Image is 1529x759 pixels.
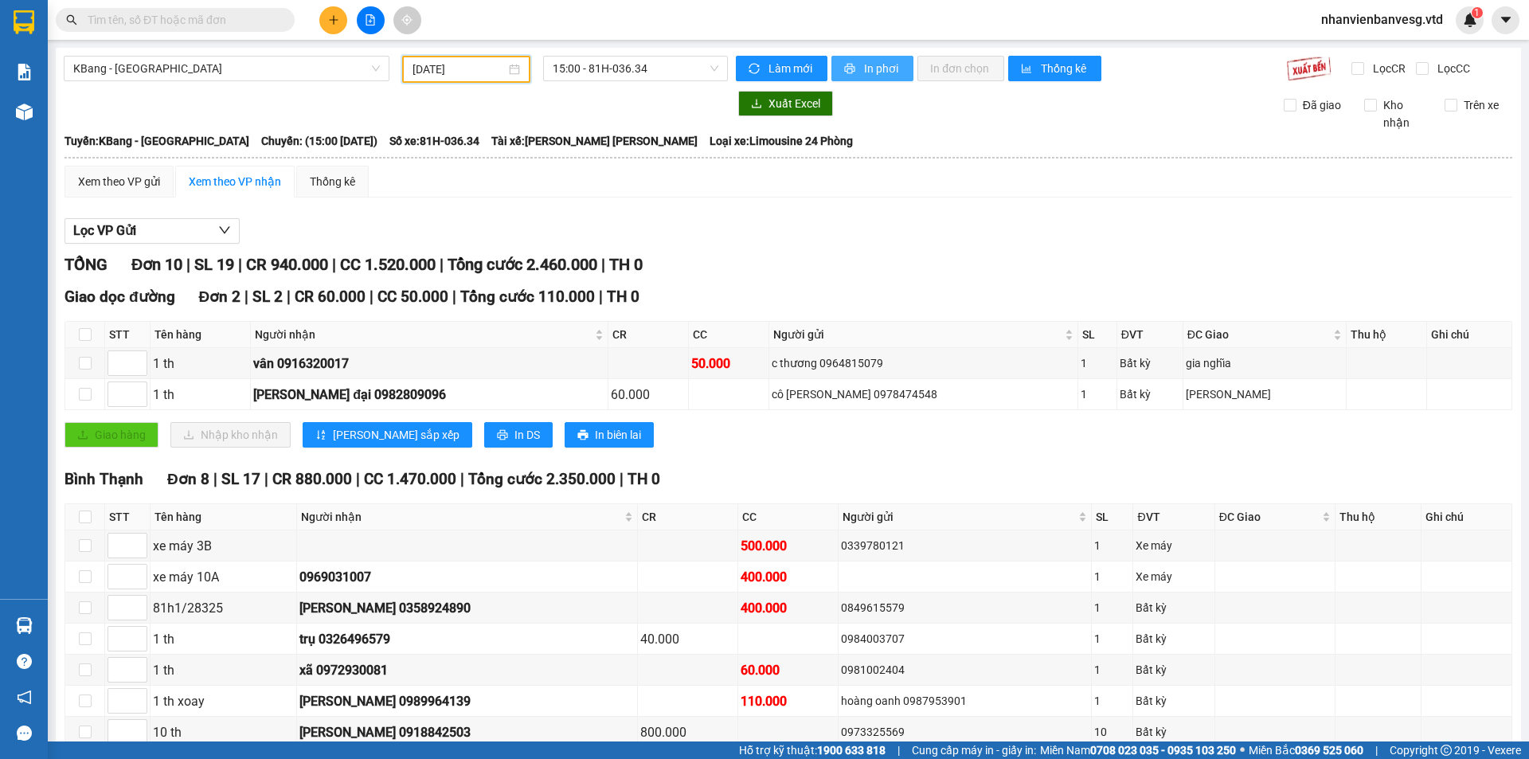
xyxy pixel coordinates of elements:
[841,599,1089,616] div: 0849615579
[246,255,328,274] span: CR 940.000
[640,722,735,742] div: 800.000
[1375,741,1378,759] span: |
[364,470,456,488] span: CC 1.470.000
[1186,354,1344,372] div: gia nghĩa
[332,255,336,274] span: |
[620,470,624,488] span: |
[1021,63,1034,76] span: bar-chart
[912,741,1036,759] span: Cung cấp máy in - giấy in:
[1094,723,1130,741] div: 10
[16,617,33,634] img: warehouse-icon
[739,741,886,759] span: Hỗ trợ kỹ thuật:
[189,173,281,190] div: Xem theo VP nhận
[897,741,900,759] span: |
[65,288,175,306] span: Giao dọc đường
[841,537,1089,554] div: 0339780121
[310,173,355,190] div: Thống kê
[17,690,32,705] span: notification
[1441,745,1452,756] span: copyright
[1008,56,1101,81] button: bar-chartThống kê
[738,91,833,116] button: downloadXuất Excel
[14,10,34,34] img: logo-vxr
[299,629,635,649] div: trụ 0326496579
[1120,354,1180,372] div: Bất kỳ
[773,326,1062,343] span: Người gửi
[151,322,251,348] th: Tên hàng
[255,326,592,343] span: Người nhận
[1120,385,1180,403] div: Bất kỳ
[16,104,33,120] img: warehouse-icon
[611,385,686,405] div: 60.000
[1094,661,1130,679] div: 1
[1117,322,1183,348] th: ĐVT
[741,691,835,711] div: 110.000
[1136,692,1211,710] div: Bất kỳ
[65,422,158,448] button: uploadGiao hàng
[393,6,421,34] button: aim
[295,288,366,306] span: CR 60.000
[65,255,108,274] span: TỔNG
[736,56,827,81] button: syncLàm mới
[65,135,249,147] b: Tuyến: KBang - [GEOGRAPHIC_DATA]
[844,63,858,76] span: printer
[287,288,291,306] span: |
[1094,537,1130,554] div: 1
[153,385,248,405] div: 1 th
[1136,537,1211,554] div: Xe máy
[609,255,643,274] span: TH 0
[153,598,294,618] div: 81h1/28325
[17,726,32,741] span: message
[299,598,635,618] div: [PERSON_NAME] 0358924890
[440,255,444,274] span: |
[1421,504,1512,530] th: Ghi chú
[272,470,352,488] span: CR 880.000
[1133,504,1214,530] th: ĐVT
[315,429,327,442] span: sort-ascending
[1296,96,1347,114] span: Đã giao
[299,691,635,711] div: [PERSON_NAME] 0989964139
[1427,322,1511,348] th: Ghi chú
[299,567,635,587] div: 0969031007
[105,322,151,348] th: STT
[1249,741,1363,759] span: Miền Bắc
[1094,692,1130,710] div: 1
[153,660,294,680] div: 1 th
[218,224,231,237] span: down
[1092,504,1133,530] th: SL
[1377,96,1433,131] span: Kho nhận
[303,422,472,448] button: sort-ascending[PERSON_NAME] sắp xếp
[1431,60,1472,77] span: Lọc CC
[460,470,464,488] span: |
[841,723,1089,741] div: 0973325569
[741,660,835,680] div: 60.000
[153,536,294,556] div: xe máy 3B
[153,629,294,649] div: 1 th
[1186,385,1344,403] div: [PERSON_NAME]
[772,385,1075,403] div: cô [PERSON_NAME] 0978474548
[468,470,616,488] span: Tổng cước 2.350.000
[1308,10,1456,29] span: nhanvienbanvesg.vtd
[448,255,597,274] span: Tổng cước 2.460.000
[1463,13,1477,27] img: icon-new-feature
[1492,6,1519,34] button: caret-down
[170,422,291,448] button: downloadNhập kho nhận
[357,6,385,34] button: file-add
[638,504,738,530] th: CR
[768,95,820,112] span: Xuất Excel
[153,691,294,711] div: 1 th xoay
[607,288,639,306] span: TH 0
[194,255,234,274] span: SL 19
[565,422,654,448] button: printerIn biên lai
[1499,13,1513,27] span: caret-down
[1240,747,1245,753] span: ⚪️
[1472,7,1483,18] sup: 1
[691,354,766,374] div: 50.000
[917,56,1004,81] button: In đơn chọn
[213,470,217,488] span: |
[1094,568,1130,585] div: 1
[689,322,769,348] th: CC
[749,63,762,76] span: sync
[841,630,1089,647] div: 0984003707
[751,98,762,111] span: download
[1136,661,1211,679] div: Bất kỳ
